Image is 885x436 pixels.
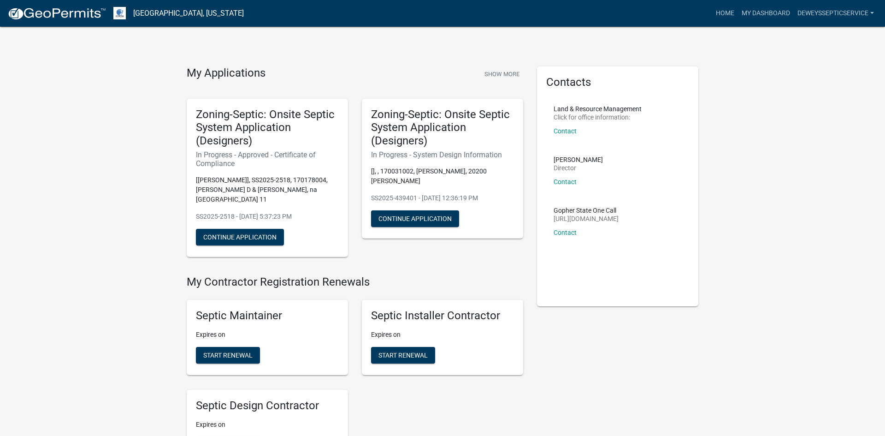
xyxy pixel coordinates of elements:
[371,193,514,203] p: SS2025-439401 - [DATE] 12:36:19 PM
[546,76,689,89] h5: Contacts
[371,108,514,148] h5: Zoning-Septic: Onsite Septic System Application (Designers)
[554,165,603,171] p: Director
[196,150,339,168] h6: In Progress - Approved - Certificate of Compliance
[196,347,260,364] button: Start Renewal
[371,347,435,364] button: Start Renewal
[196,175,339,204] p: [[PERSON_NAME]], SS2025-2518, 170178004, [PERSON_NAME] D & [PERSON_NAME], na [GEOGRAPHIC_DATA] 11
[196,229,284,245] button: Continue Application
[371,150,514,159] h6: In Progress - System Design Information
[371,210,459,227] button: Continue Application
[187,66,265,80] h4: My Applications
[196,212,339,221] p: SS2025-2518 - [DATE] 5:37:23 PM
[554,215,619,222] p: [URL][DOMAIN_NAME]
[203,351,253,358] span: Start Renewal
[554,178,577,185] a: Contact
[554,127,577,135] a: Contact
[196,330,339,340] p: Expires on
[481,66,523,82] button: Show More
[196,399,339,412] h5: Septic Design Contractor
[712,5,738,22] a: Home
[371,309,514,323] h5: Septic Installer Contractor
[196,420,339,430] p: Expires on
[554,207,619,214] p: Gopher State One Call
[133,6,244,21] a: [GEOGRAPHIC_DATA], [US_STATE]
[371,167,514,186] p: [], , 170031002, [PERSON_NAME], 20200 [PERSON_NAME]
[794,5,878,22] a: DeweysSepticService
[196,108,339,148] h5: Zoning-Septic: Onsite Septic System Application (Designers)
[554,229,577,236] a: Contact
[738,5,794,22] a: My Dashboard
[554,156,603,163] p: [PERSON_NAME]
[378,351,428,358] span: Start Renewal
[554,114,642,120] p: Click for office information:
[554,106,642,112] p: Land & Resource Management
[196,309,339,323] h5: Septic Maintainer
[187,275,523,289] h4: My Contractor Registration Renewals
[371,330,514,340] p: Expires on
[113,7,126,19] img: Otter Tail County, Minnesota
